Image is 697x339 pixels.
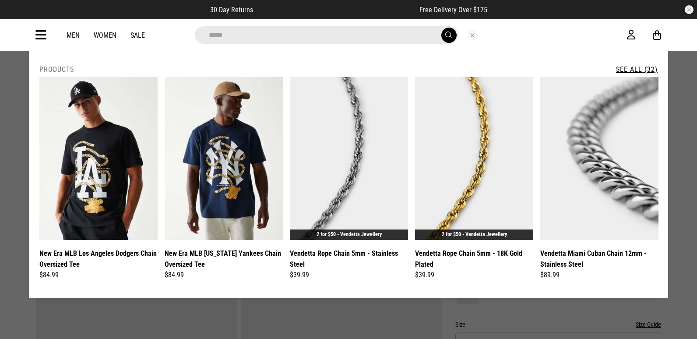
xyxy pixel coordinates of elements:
[271,5,402,14] iframe: Customer reviews powered by Trustpilot
[165,248,283,270] a: New Era MLB [US_STATE] Yankees Chain Oversized Tee
[39,270,158,280] div: $84.99
[419,6,487,14] span: Free Delivery Over $175
[94,31,116,39] a: Women
[540,270,658,280] div: $89.99
[616,65,658,74] a: See All (32)
[165,77,283,240] img: New Era Mlb New York Yankees Chain Oversized Tee in Blue
[415,248,533,270] a: Vendetta Rope Chain 5mm - 18K Gold Plated
[7,4,33,30] button: Open LiveChat chat widget
[290,77,408,240] img: Vendetta Rope Chain 5mm - Stainless Steel in Silver
[468,30,477,40] button: Close search
[540,248,658,270] a: Vendetta Miami Cuban Chain 12mm - Stainless Steel
[317,231,382,237] a: 2 for $50 - Vendetta Jewellery
[415,270,533,280] div: $39.99
[67,31,80,39] a: Men
[540,77,658,240] img: Vendetta Miami Cuban Chain 12mm - Stainless Steel in Silver
[290,270,408,280] div: $39.99
[442,231,507,237] a: 2 for $50 - Vendetta Jewellery
[39,65,74,74] h2: Products
[130,31,145,39] a: Sale
[39,77,158,240] img: New Era Mlb Los Angeles Dodgers Chain Oversized Tee in Black
[39,248,158,270] a: New Era MLB Los Angeles Dodgers Chain Oversized Tee
[165,270,283,280] div: $84.99
[290,248,408,270] a: Vendetta Rope Chain 5mm - Stainless Steel
[210,6,253,14] span: 30 Day Returns
[415,77,533,240] img: Vendetta Rope Chain 5mm - 18k Gold Plated in Gold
